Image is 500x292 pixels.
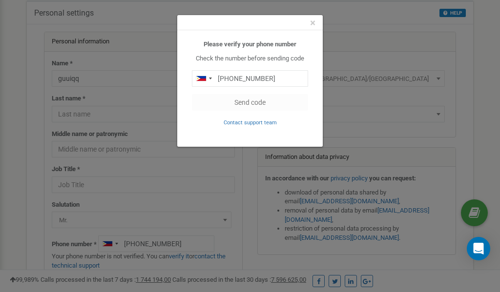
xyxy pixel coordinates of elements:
[310,17,315,29] span: ×
[192,94,308,111] button: Send code
[192,54,308,63] p: Check the number before sending code
[310,18,315,28] button: Close
[224,118,277,126] a: Contact support team
[224,119,277,126] small: Contact support team
[192,71,215,86] div: Telephone country code
[467,237,490,260] div: Open Intercom Messenger
[192,70,308,87] input: 0905 123 4567
[204,40,296,48] b: Please verify your phone number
